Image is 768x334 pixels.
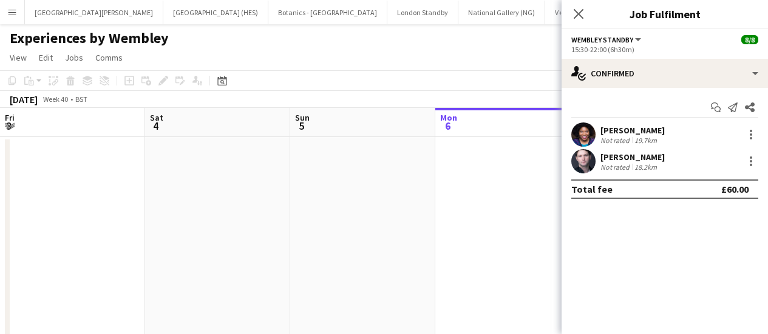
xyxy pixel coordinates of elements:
[293,119,310,133] span: 5
[148,119,163,133] span: 4
[25,1,163,24] button: [GEOGRAPHIC_DATA][PERSON_NAME]
[163,1,268,24] button: [GEOGRAPHIC_DATA] (HES)
[10,93,38,105] div: [DATE]
[10,29,169,47] h1: Experiences by Wembley
[741,35,758,44] span: 8/8
[600,162,632,172] div: Not rated
[40,95,70,104] span: Week 40
[562,59,768,88] div: Confirmed
[5,112,15,123] span: Fri
[571,35,643,44] button: Wembley Standby
[571,45,758,54] div: 15:30-22:00 (6h30m)
[268,1,387,24] button: Botanics - [GEOGRAPHIC_DATA]
[3,119,15,133] span: 3
[458,1,545,24] button: National Gallery (NG)
[571,183,613,195] div: Total fee
[90,50,127,65] a: Comms
[600,152,665,162] div: [PERSON_NAME]
[545,1,645,24] button: V+A [GEOGRAPHIC_DATA]
[721,183,749,195] div: £60.00
[10,52,27,63] span: View
[34,50,58,65] a: Edit
[632,162,659,172] div: 18.2km
[150,112,163,123] span: Sat
[75,95,87,104] div: BST
[60,50,88,65] a: Jobs
[571,35,633,44] span: Wembley Standby
[95,52,123,63] span: Comms
[39,52,53,63] span: Edit
[632,136,659,145] div: 19.7km
[295,112,310,123] span: Sun
[562,6,768,22] h3: Job Fulfilment
[600,125,665,136] div: [PERSON_NAME]
[438,119,457,133] span: 6
[387,1,458,24] button: London Standby
[600,136,632,145] div: Not rated
[440,112,457,123] span: Mon
[65,52,83,63] span: Jobs
[5,50,32,65] a: View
